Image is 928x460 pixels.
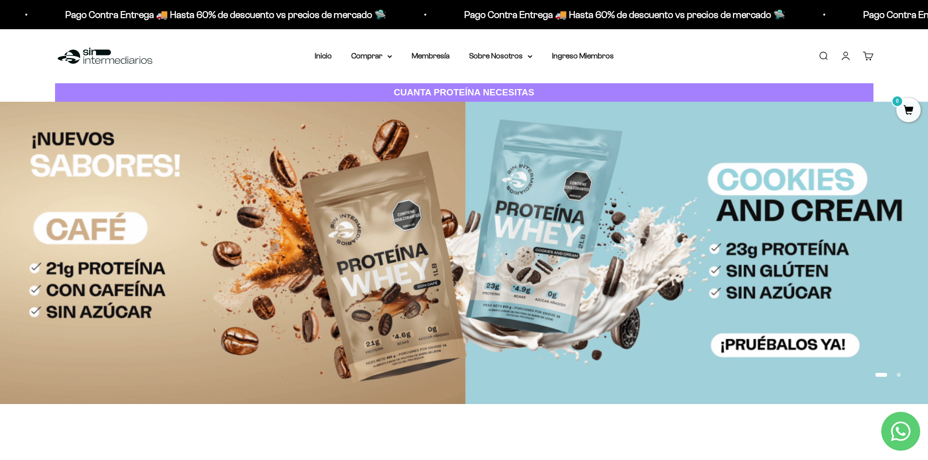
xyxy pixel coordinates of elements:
[33,7,354,22] p: Pago Contra Entrega 🚚 Hasta 60% de descuento vs precios de mercado 🛸
[351,50,392,62] summary: Comprar
[891,95,903,107] mark: 0
[412,52,450,60] a: Membresía
[55,83,873,102] a: CUANTA PROTEÍNA NECESITAS
[432,7,753,22] p: Pago Contra Entrega 🚚 Hasta 60% de descuento vs precios de mercado 🛸
[394,87,534,97] strong: CUANTA PROTEÍNA NECESITAS
[315,52,332,60] a: Inicio
[552,52,614,60] a: Ingreso Miembros
[469,50,532,62] summary: Sobre Nosotros
[896,106,921,116] a: 0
